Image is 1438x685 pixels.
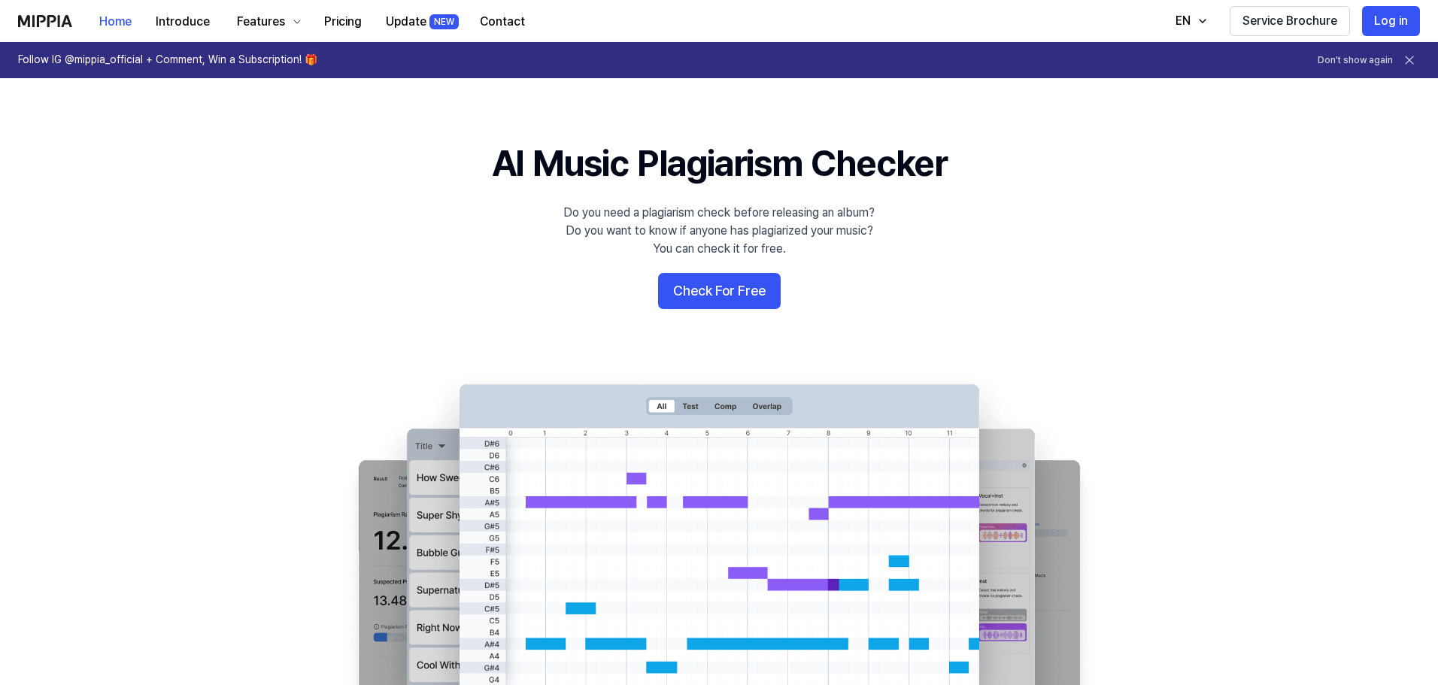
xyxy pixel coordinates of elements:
button: Home [87,7,144,37]
a: UpdateNEW [374,1,468,42]
div: EN [1173,12,1194,30]
h1: AI Music Plagiarism Checker [492,138,947,189]
button: Introduce [144,7,222,37]
button: Contact [468,7,537,37]
div: NEW [429,14,459,29]
button: Features [222,7,312,37]
button: Don't show again [1318,54,1393,67]
img: main Image [328,369,1110,685]
button: UpdateNEW [374,7,468,37]
button: Check For Free [658,273,781,309]
button: EN [1160,6,1218,36]
button: Pricing [312,7,374,37]
div: Do you need a plagiarism check before releasing an album? Do you want to know if anyone has plagi... [563,204,875,258]
img: logo [18,15,72,27]
button: Service Brochure [1230,6,1350,36]
button: Log in [1362,6,1420,36]
div: Features [234,13,288,31]
h1: Follow IG @mippia_official + Comment, Win a Subscription! 🎁 [18,53,317,68]
a: Home [87,1,144,42]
